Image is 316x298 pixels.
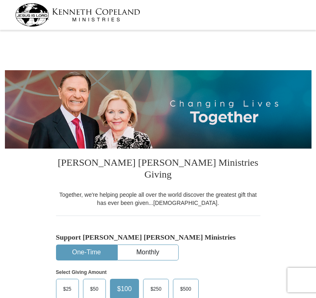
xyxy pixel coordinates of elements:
[146,283,166,295] span: $250
[56,269,107,275] strong: Select Giving Amount
[113,283,136,295] span: $100
[56,233,260,242] h5: Support [PERSON_NAME] [PERSON_NAME] Ministries
[176,283,195,295] span: $500
[15,3,140,27] img: kcm-header-logo.svg
[56,245,117,260] button: One-Time
[86,283,103,295] span: $50
[59,283,76,295] span: $25
[118,245,178,260] button: Monthly
[56,149,260,191] h3: [PERSON_NAME] [PERSON_NAME] Ministries Giving
[56,191,260,207] div: Together, we're helping people all over the world discover the greatest gift that has ever been g...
